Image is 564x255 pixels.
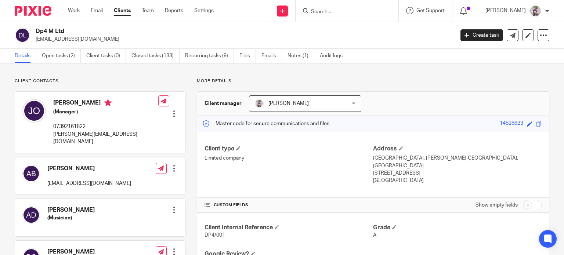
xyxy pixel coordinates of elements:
[373,170,542,177] p: [STREET_ADDRESS]
[47,214,95,222] h5: (Musician)
[36,36,449,43] p: [EMAIL_ADDRESS][DOMAIN_NAME]
[373,177,542,184] p: [GEOGRAPHIC_DATA]
[485,7,526,14] p: [PERSON_NAME]
[15,28,30,43] img: svg%3E
[197,78,549,84] p: More details
[460,29,503,41] a: Create task
[165,7,183,14] a: Reports
[53,99,158,108] h4: [PERSON_NAME]
[53,131,158,146] p: [PERSON_NAME][EMAIL_ADDRESS][DOMAIN_NAME]
[86,49,126,63] a: Client tasks (0)
[22,165,40,182] img: svg%3E
[15,78,185,84] p: Client contacts
[142,7,154,14] a: Team
[205,233,225,238] span: DP4/001
[205,224,373,232] h4: Client Internal Reference
[500,120,523,128] div: 14828823
[373,233,376,238] span: A
[529,5,541,17] img: DBTieDye.jpg
[320,49,348,63] a: Audit logs
[131,49,180,63] a: Closed tasks (133)
[114,7,131,14] a: Clients
[47,206,95,214] h4: [PERSON_NAME]
[205,100,242,107] h3: Client manager
[104,99,112,106] i: Primary
[53,108,158,116] h5: (Manager)
[288,49,314,63] a: Notes (1)
[22,206,40,224] img: svg%3E
[47,165,131,172] h4: [PERSON_NAME]
[255,99,264,108] img: DBTieDye.jpg
[15,6,51,16] img: Pixie
[416,8,445,13] span: Get Support
[373,145,542,153] h4: Address
[261,49,282,63] a: Emails
[239,49,256,63] a: Files
[203,120,329,127] p: Master code for secure communications and files
[36,28,367,35] h2: Dp4 M Ltd
[194,7,214,14] a: Settings
[268,101,309,106] span: [PERSON_NAME]
[47,180,131,187] p: [EMAIL_ADDRESS][DOMAIN_NAME]
[91,7,103,14] a: Email
[373,224,542,232] h4: Grade
[373,154,542,170] p: [GEOGRAPHIC_DATA], [PERSON_NAME][GEOGRAPHIC_DATA], [GEOGRAPHIC_DATA]
[42,49,81,63] a: Open tasks (2)
[476,201,518,209] label: Show empty fields
[15,49,36,63] a: Details
[205,154,373,162] p: Limited company
[22,99,46,123] img: svg%3E
[205,202,373,208] h4: CUSTOM FIELDS
[185,49,234,63] a: Recurring tasks (9)
[205,145,373,153] h4: Client type
[68,7,80,14] a: Work
[310,9,376,15] input: Search
[53,123,158,130] p: 07392161822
